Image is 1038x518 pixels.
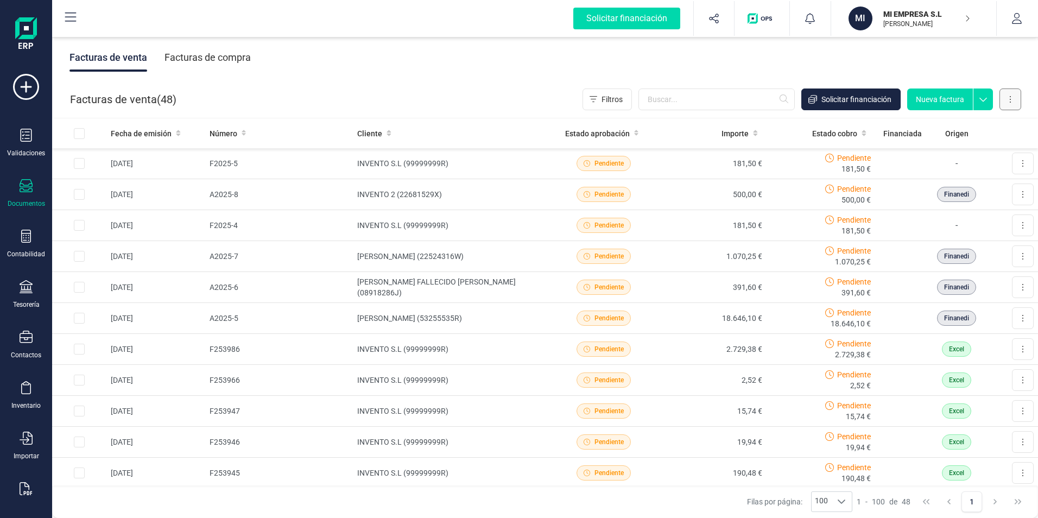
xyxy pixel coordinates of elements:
td: 15,74 € [658,396,767,427]
span: Solicitar financiación [821,94,891,105]
span: Pendiente [594,159,624,168]
button: Next Page [985,491,1005,512]
td: [DATE] [106,303,205,334]
div: Facturas de compra [164,43,251,72]
button: Solicitar financiación [560,1,693,36]
td: F253945 [205,458,353,489]
td: F253966 [205,365,353,396]
div: Row Selected ce374859-2be8-4df8-81b2-ae449e71257d [74,189,85,200]
span: Excel [949,406,964,416]
div: Facturas de venta [69,43,147,72]
button: Previous Page [939,491,959,512]
div: Row Selected 9968b76e-c1fe-447c-843c-ad1dd6150c12 [74,468,85,478]
span: 100 [812,492,831,511]
td: [PERSON_NAME] (53255535R) [353,303,550,334]
span: Pendiente [594,282,624,292]
span: Pendiente [837,153,871,163]
span: 181,50 € [841,163,871,174]
button: First Page [916,491,936,512]
td: [DATE] [106,241,205,272]
td: INVENTO S.L (99999999R) [353,427,550,458]
span: 500,00 € [841,194,871,205]
span: Pendiente [594,437,624,447]
span: 391,60 € [841,287,871,298]
td: F2025-4 [205,210,353,241]
span: Pendiente [837,369,871,380]
td: 1.070,25 € [658,241,767,272]
span: Excel [949,344,964,354]
span: Finanedi [944,313,969,323]
td: 19,94 € [658,427,767,458]
button: MIMI EMPRESA S.L[PERSON_NAME] [844,1,983,36]
button: Page 1 [961,491,982,512]
div: Documentos [8,199,45,208]
div: Inventario [11,401,41,410]
span: 18.646,10 € [831,318,871,329]
td: INVENTO S.L (99999999R) [353,334,550,365]
span: Filtros [602,94,623,105]
span: Pendiente [837,245,871,256]
td: F2025-5 [205,148,353,179]
div: Row Selected 2950f241-f0ac-4a0c-8893-76fa37776697 [74,375,85,386]
td: [DATE] [106,334,205,365]
span: 48 [161,92,173,107]
div: Importar [14,452,39,460]
div: Solicitar financiación [573,8,680,29]
td: A2025-7 [205,241,353,272]
span: Pendiente [837,214,871,225]
span: 100 [872,496,885,507]
td: 2,52 € [658,365,767,396]
span: Estado cobro [812,128,857,139]
td: [DATE] [106,272,205,303]
td: [PERSON_NAME] FALLECIDO [PERSON_NAME] (08918286J) [353,272,550,303]
td: INVENTO S.L (99999999R) [353,210,550,241]
span: 2.729,38 € [835,349,871,360]
span: 190,48 € [841,473,871,484]
td: 2.729,38 € [658,334,767,365]
td: INVENTO 2 (22681529X) [353,179,550,210]
td: [DATE] [106,210,205,241]
td: [DATE] [106,179,205,210]
span: Excel [949,375,964,385]
td: INVENTO S.L (99999999R) [353,396,550,427]
span: Número [210,128,237,139]
div: - [857,496,910,507]
span: 19,94 € [846,442,871,453]
span: Pendiente [594,375,624,385]
span: Pendiente [594,220,624,230]
button: Last Page [1008,491,1028,512]
span: Pendiente [837,462,871,473]
p: - [934,157,979,170]
td: F253947 [205,396,353,427]
span: Pendiente [837,184,871,194]
div: Row Selected 42ab7004-a73c-483b-8e1e-1d62035bdf3b [74,220,85,231]
td: F253946 [205,427,353,458]
div: Row Selected cf9a6bd5-4b47-44e3-afe4-746d0f97a268 [74,406,85,416]
div: MI [849,7,872,30]
div: Row Selected 9e3097fe-d89d-4155-9f1d-c1610ab10e6e [74,313,85,324]
span: Finanedi [944,282,969,292]
td: A2025-5 [205,303,353,334]
span: Pendiente [837,276,871,287]
span: Pendiente [837,431,871,442]
span: Pendiente [594,406,624,416]
span: Pendiente [837,307,871,318]
span: 48 [902,496,910,507]
img: Logo Finanedi [15,17,37,52]
div: Contabilidad [7,250,45,258]
span: Pendiente [594,468,624,478]
span: 1 [857,496,861,507]
img: Logo de OPS [748,13,776,24]
div: Filas por página: [747,491,852,512]
div: All items unselected [74,128,85,139]
td: F253986 [205,334,353,365]
td: [DATE] [106,396,205,427]
span: Origen [945,128,969,139]
td: 18.646,10 € [658,303,767,334]
td: 190,48 € [658,458,767,489]
td: A2025-8 [205,179,353,210]
span: Finanedi [944,251,969,261]
td: INVENTO S.L (99999999R) [353,365,550,396]
span: Excel [949,437,964,447]
td: 181,50 € [658,148,767,179]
